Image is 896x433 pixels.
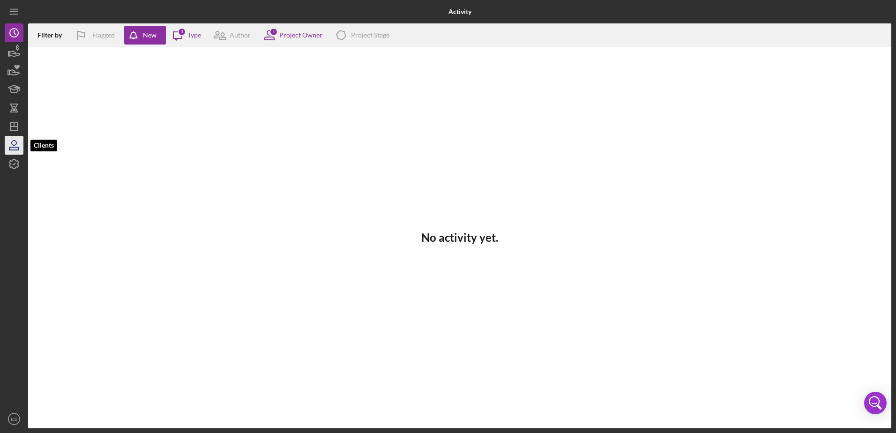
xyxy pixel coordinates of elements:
[269,28,278,36] div: 1
[448,8,471,15] b: Activity
[37,31,69,39] div: Filter by
[69,26,124,45] button: Flagged
[178,28,186,36] div: 3
[421,231,498,244] h3: No activity yet.
[187,31,201,39] div: Type
[230,31,251,39] div: Author
[351,31,389,39] div: Project Stage
[124,26,166,45] button: New
[864,392,887,414] div: Open Intercom Messenger
[5,410,23,428] button: ES
[92,26,115,45] div: Flagged
[11,417,17,422] text: ES
[143,26,157,45] div: New
[279,31,322,39] div: Project Owner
